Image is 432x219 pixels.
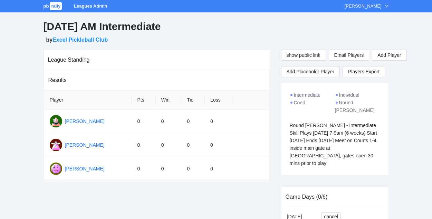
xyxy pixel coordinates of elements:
span: Add Placeholdr Player [287,68,335,75]
td: 0 [132,133,155,157]
span: Individual [339,92,359,98]
a: Players Export [343,66,385,77]
div: [PERSON_NAME] [345,3,382,10]
div: Results [48,70,265,90]
button: Add Placeholdr Player [281,66,340,77]
span: rally [50,2,62,10]
a: pbrally [44,3,63,9]
h5: by [46,36,389,44]
div: League Standing [48,50,266,70]
a: [PERSON_NAME] [65,166,105,171]
span: down [384,4,389,8]
img: Gravatar for jerry morris@gmail.com [50,163,62,175]
img: Gravatar for bob ebinger@gmail.com [50,115,62,127]
th: Win [156,91,182,109]
span: Coed [294,100,305,105]
div: Game Days (0/6) [286,187,384,207]
a: Leagues Admin [74,3,107,9]
th: Tie [181,91,205,109]
span: show public link [287,51,320,59]
td: 0 [156,157,182,181]
th: Player [44,91,132,109]
td: 0 [181,109,205,133]
h2: [DATE] AM Intermediate [44,20,389,34]
a: [PERSON_NAME] [65,142,105,148]
td: 0 [132,109,155,133]
td: 0 [205,133,233,157]
td: 0 [132,157,155,181]
td: 0 [156,109,182,133]
span: Players Export [348,66,380,77]
a: [PERSON_NAME] [65,118,105,124]
button: Email Players [329,50,369,61]
span: Email Players [334,51,364,59]
td: 0 [205,109,233,133]
button: Add Player [372,50,406,61]
th: Pts [132,91,155,109]
span: Add Player [377,51,401,59]
img: Gravatar for jeff morford@gmail.com [50,139,62,151]
td: 0 [181,157,205,181]
td: 0 [156,133,182,157]
div: Round [PERSON_NAME] - Intermediate Skill Plays [DATE] 7-9am (6 weeks) Start [DATE] Ends [DATE] Me... [290,122,380,167]
span: Intermediate [294,92,321,98]
button: show public link [281,50,326,61]
td: 0 [205,157,233,181]
span: pb [44,3,49,9]
td: 0 [181,133,205,157]
a: Excel Pickleball Club [52,37,108,43]
th: Loss [205,91,233,109]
